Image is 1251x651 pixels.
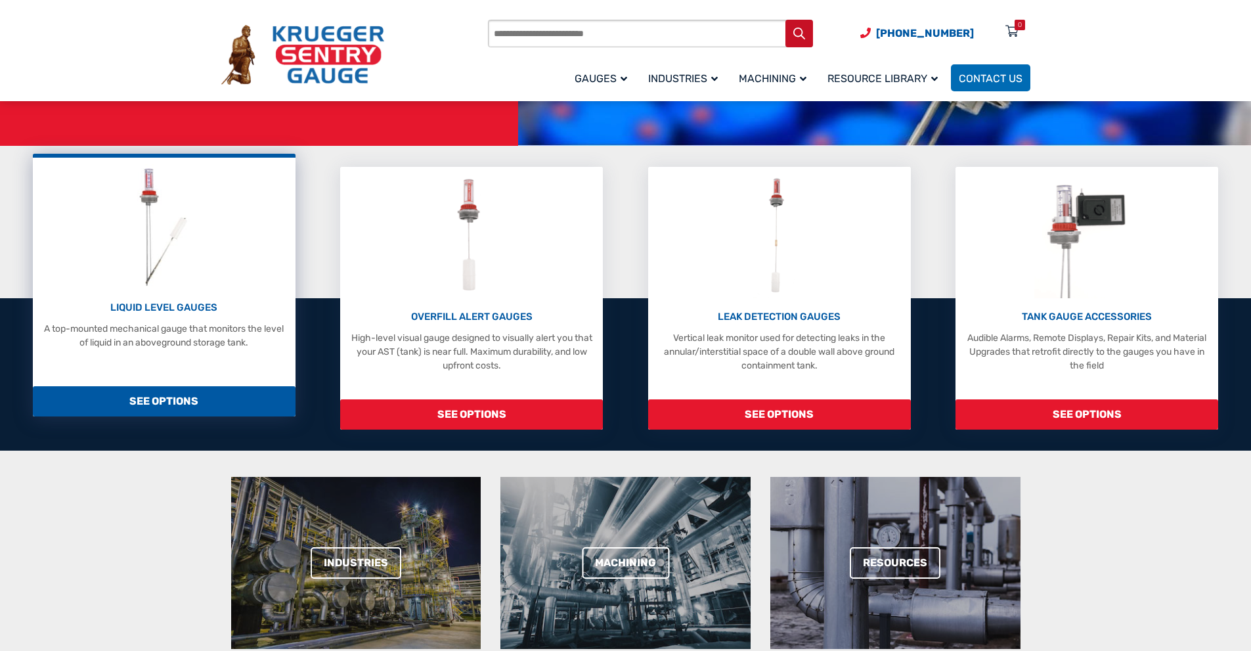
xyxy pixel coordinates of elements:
a: Gauges [567,62,640,93]
a: Tank Gauge Accessories TANK GAUGE ACCESSORIES Audible Alarms, Remote Displays, Repair Kits, and M... [955,167,1218,430]
a: Liquid Level Gauges LIQUID LEVEL GAUGES A top-mounted mechanical gauge that monitors the level of... [33,154,296,416]
a: Overfill Alert Gauges OVERFILL ALERT GAUGES High-level visual gauge designed to visually alert yo... [340,167,603,430]
p: LIQUID LEVEL GAUGES [39,300,289,315]
p: Audible Alarms, Remote Displays, Repair Kits, and Material Upgrades that retrofit directly to the... [962,331,1212,372]
a: Machining [582,547,669,579]
a: Contact Us [951,64,1030,91]
p: TANK GAUGE ACCESSORIES [962,309,1212,325]
a: Resource Library [820,62,951,93]
a: Industries [640,62,731,93]
img: Tank Gauge Accessories [1034,173,1140,298]
span: [PHONE_NUMBER] [876,27,974,39]
p: High-level visual gauge designed to visually alert you that your AST (tank) is near full. Maximum... [347,331,596,372]
span: SEE OPTIONS [648,399,911,430]
img: Overfill Alert Gauges [443,173,501,298]
a: Leak Detection Gauges LEAK DETECTION GAUGES Vertical leak monitor used for detecting leaks in the... [648,167,911,430]
img: Leak Detection Gauges [753,173,805,298]
a: Phone Number (920) 434-8860 [860,25,974,41]
p: LEAK DETECTION GAUGES [655,309,904,325]
a: Machining [731,62,820,93]
img: Krueger Sentry Gauge [221,25,384,85]
span: Contact Us [959,72,1022,85]
span: SEE OPTIONS [33,386,296,416]
div: 0 [1018,20,1022,30]
span: Industries [648,72,718,85]
span: Gauges [575,72,627,85]
span: SEE OPTIONS [340,399,603,430]
p: Vertical leak monitor used for detecting leaks in the annular/interstitial space of a double wall... [655,331,904,372]
a: Industries [311,547,401,579]
p: OVERFILL ALERT GAUGES [347,309,596,325]
span: Machining [739,72,806,85]
a: Resources [850,547,940,579]
span: SEE OPTIONS [955,399,1218,430]
span: Resource Library [827,72,938,85]
img: Liquid Level Gauges [129,164,198,289]
p: A top-mounted mechanical gauge that monitors the level of liquid in an aboveground storage tank. [39,322,289,349]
